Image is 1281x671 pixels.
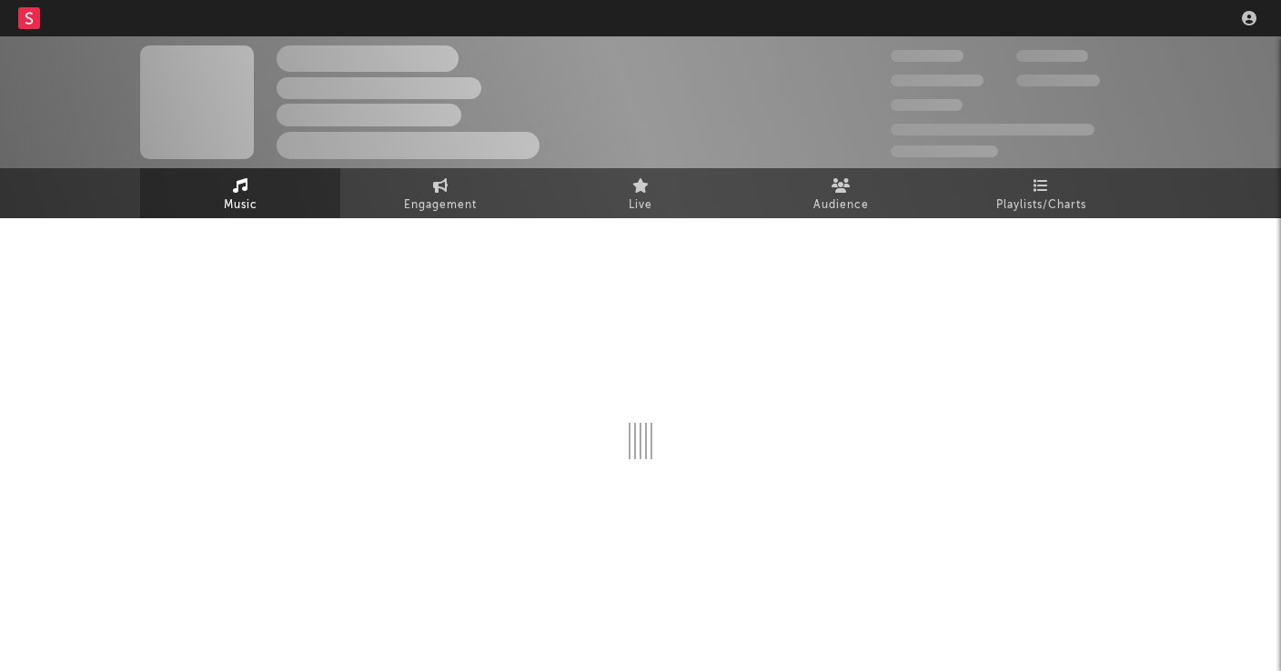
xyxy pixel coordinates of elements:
span: 50,000,000 Monthly Listeners [891,124,1094,135]
span: Playlists/Charts [996,195,1086,216]
span: 50,000,000 [891,75,983,86]
span: Jump Score: 85.0 [891,145,998,157]
span: Live [629,195,652,216]
span: Music [224,195,257,216]
span: 1,000,000 [1016,75,1100,86]
a: Live [540,168,741,218]
span: Audience [813,195,869,216]
span: 300,000 [891,50,963,62]
a: Audience [741,168,941,218]
a: Music [140,168,340,218]
a: Engagement [340,168,540,218]
span: 100,000 [891,99,963,111]
span: 100,000 [1016,50,1088,62]
span: Engagement [404,195,477,216]
a: Playlists/Charts [941,168,1141,218]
